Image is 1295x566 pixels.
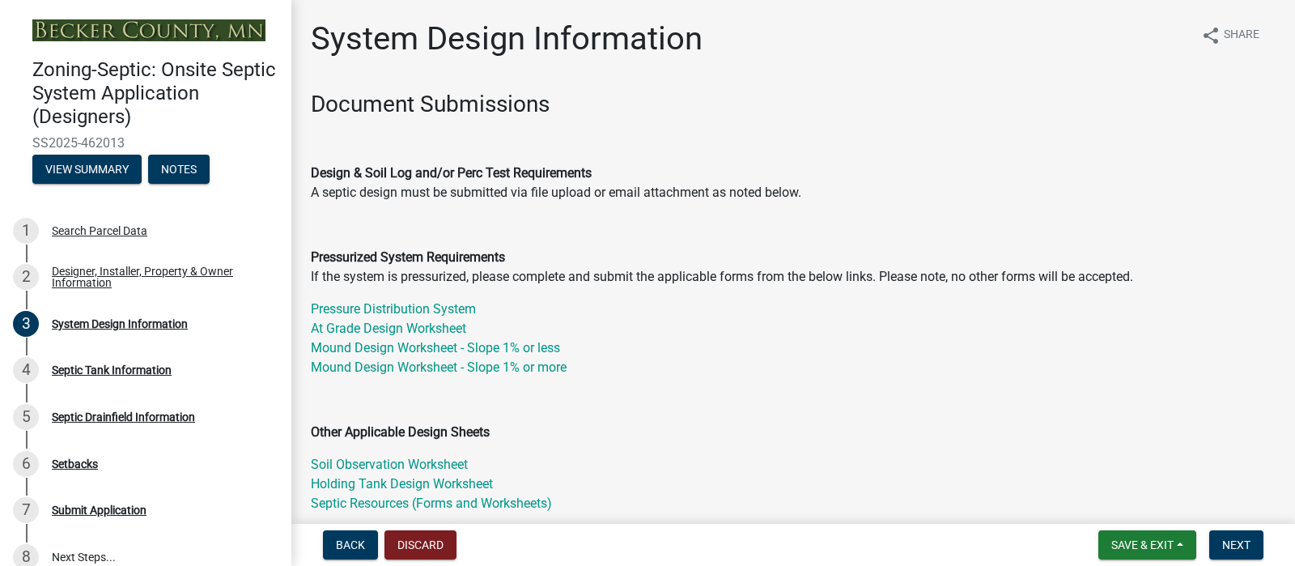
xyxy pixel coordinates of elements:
div: Submit Application [52,504,146,516]
h1: System Design Information [311,19,703,58]
p: If the system is pressurized, please complete and submit the applicable forms from the below link... [311,248,1276,287]
strong: Pressurized System Requirements [311,249,505,265]
a: At Grade Design Worksheet [311,321,466,336]
div: 1 [13,218,39,244]
a: Septic Resources (Forms and Worksheets) [311,496,552,511]
span: Back [336,538,365,551]
wm-modal-confirm: Notes [148,164,210,177]
h3: Document Submissions [311,91,1276,118]
button: Discard [384,530,456,560]
button: Next [1209,530,1263,560]
button: Save & Exit [1098,530,1196,560]
div: 4 [13,357,39,383]
div: 5 [13,404,39,430]
a: Mound Design Worksheet - Slope 1% or less [311,340,560,355]
h4: Zoning-Septic: Onsite Septic System Application (Designers) [32,58,278,128]
p: A septic design must be submitted via file upload or email attachment as noted below. [311,164,1276,202]
wm-modal-confirm: Summary [32,164,142,177]
a: Holding Tank Design Worksheet [311,476,493,492]
img: Becker County, Minnesota [32,19,265,41]
button: Back [323,530,378,560]
div: Setbacks [52,458,98,470]
div: Septic Drainfield Information [52,411,195,423]
a: Soil Observation Worksheet [311,457,468,472]
button: shareShare [1188,19,1272,51]
button: View Summary [32,155,142,184]
span: Share [1224,26,1259,45]
div: 6 [13,451,39,477]
div: Search Parcel Data [52,225,147,236]
div: System Design Information [52,318,188,330]
div: Septic Tank Information [52,364,172,376]
div: 7 [13,497,39,523]
strong: Design & Soil Log and/or Perc Test Requirements [311,165,592,181]
button: Notes [148,155,210,184]
a: Pressure Distribution System [311,301,476,317]
i: share [1201,26,1221,45]
strong: Other Applicable Design Sheets [311,424,490,440]
div: 3 [13,311,39,337]
span: Save & Exit [1111,538,1174,551]
div: 2 [13,264,39,290]
div: Designer, Installer, Property & Owner Information [52,266,265,288]
span: Next [1222,538,1250,551]
a: Mound Design Worksheet - Slope 1% or more [311,360,567,375]
span: SS2025-462013 [32,135,259,151]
